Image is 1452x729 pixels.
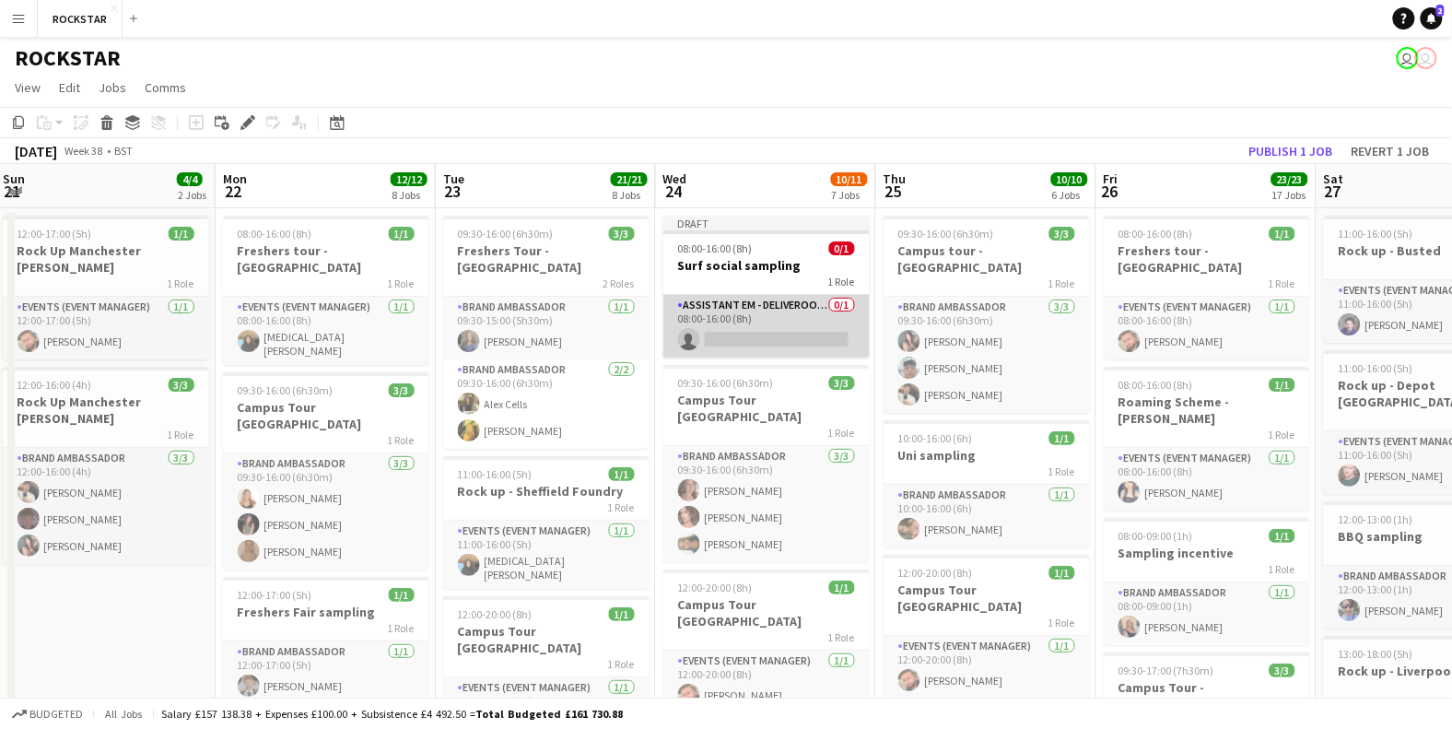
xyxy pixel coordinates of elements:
[884,485,1090,547] app-card-role: Brand Ambassador1/110:00-16:00 (6h)[PERSON_NAME]
[1339,227,1413,241] span: 11:00-16:00 (5h)
[61,144,107,158] span: Week 38
[1104,394,1310,427] h3: Roaming Scheme - [PERSON_NAME]
[884,555,1090,699] app-job-card: 12:00-20:00 (8h)1/1Campus Tour [GEOGRAPHIC_DATA]1 RoleEvents (Event Manager)1/112:00-20:00 (8h)[P...
[663,570,870,713] div: 12:00-20:00 (8h)1/1Campus Tour [GEOGRAPHIC_DATA]1 RoleEvents (Event Manager)1/112:00-20:00 (8h)[P...
[443,297,650,359] app-card-role: Brand Ambassador1/109:30-15:00 (5h30m)[PERSON_NAME]
[223,170,247,187] span: Mon
[443,456,650,589] app-job-card: 11:00-16:00 (5h)1/1Rock up - Sheffield Foundry1 RoleEvents (Event Manager)1/111:00-16:00 (5h)[MED...
[1415,47,1437,69] app-user-avatar: Ed Harvey
[1118,664,1214,677] span: 09:30-17:00 (7h30m)
[137,76,193,100] a: Comms
[1270,529,1295,543] span: 1/1
[443,359,650,449] app-card-role: Brand Ambassador2/209:30-16:00 (6h30m)Alex Cells[PERSON_NAME]
[3,216,209,359] app-job-card: 12:00-17:00 (5h)1/1Rock Up Manchester [PERSON_NAME]1 RoleEvents (Event Manager)1/112:00-17:00 (5h...
[1118,227,1193,241] span: 08:00-16:00 (8h)
[678,241,753,255] span: 08:00-16:00 (8h)
[1339,647,1413,661] span: 13:00-18:00 (5h)
[1052,188,1087,202] div: 6 Jobs
[169,378,194,392] span: 3/3
[223,242,429,276] h3: Freshers tour - [GEOGRAPHIC_DATA]
[663,216,870,230] div: Draft
[609,227,635,241] span: 3/3
[223,216,429,365] div: 08:00-16:00 (8h)1/1Freshers tour - [GEOGRAPHIC_DATA]1 RoleEvents (Event Manager)1/108:00-16:00 (8...
[829,581,855,594] span: 1/1
[3,170,25,187] span: Sun
[388,621,415,635] span: 1 Role
[3,367,209,564] div: 12:00-16:00 (4h)3/3Rock Up Manchester [PERSON_NAME]1 RoleBrand Ambassador3/312:00-16:00 (4h)[PERS...
[663,365,870,562] app-job-card: 09:30-16:00 (6h30m)3/3Campus Tour [GEOGRAPHIC_DATA]1 RoleBrand Ambassador3/309:30-16:00 (6h30m)[P...
[223,577,429,704] div: 12:00-17:00 (5h)1/1Freshers Fair sampling1 RoleBrand Ambassador1/112:00-17:00 (5h)[PERSON_NAME]
[238,588,312,602] span: 12:00-17:00 (5h)
[881,181,907,202] span: 25
[828,630,855,644] span: 1 Role
[1104,242,1310,276] h3: Freshers tour - [GEOGRAPHIC_DATA]
[898,227,994,241] span: 09:30-16:00 (6h30m)
[884,447,1090,464] h3: Uni sampling
[1048,276,1075,290] span: 1 Role
[1118,378,1193,392] span: 08:00-16:00 (8h)
[663,392,870,425] h3: Campus Tour [GEOGRAPHIC_DATA]
[1339,512,1413,526] span: 12:00-13:00 (1h)
[663,596,870,629] h3: Campus Tour [GEOGRAPHIC_DATA]
[828,275,855,288] span: 1 Role
[884,582,1090,615] h3: Campus Tour [GEOGRAPHIC_DATA]
[678,581,753,594] span: 12:00-20:00 (8h)
[101,707,146,721] span: All jobs
[884,297,1090,413] app-card-role: Brand Ambassador3/309:30-16:00 (6h30m)[PERSON_NAME][PERSON_NAME][PERSON_NAME]
[178,188,206,202] div: 2 Jobs
[1321,181,1344,202] span: 27
[1049,227,1075,241] span: 3/3
[443,242,650,276] h3: Freshers Tour - [GEOGRAPHIC_DATA]
[1344,139,1437,163] button: Revert 1 job
[1397,47,1419,69] app-user-avatar: Ed Harvey
[161,707,623,721] div: Salary £157 138.38 + Expenses £100.00 + Subsistence £4 492.50 =
[99,79,126,96] span: Jobs
[389,588,415,602] span: 1/1
[1049,431,1075,445] span: 1/1
[443,521,650,589] app-card-role: Events (Event Manager)1/111:00-16:00 (5h)[MEDICAL_DATA][PERSON_NAME]
[1104,582,1310,645] app-card-role: Brand Ambassador1/108:00-09:00 (1h)[PERSON_NAME]
[238,227,312,241] span: 08:00-16:00 (8h)
[884,216,1090,413] div: 09:30-16:00 (6h30m)3/3Campus tour - [GEOGRAPHIC_DATA]1 RoleBrand Ambassador3/309:30-16:00 (6h30m)...
[29,708,83,721] span: Budgeted
[1270,664,1295,677] span: 3/3
[52,76,88,100] a: Edit
[1270,378,1295,392] span: 1/1
[678,376,774,390] span: 09:30-16:00 (6h30m)
[15,79,41,96] span: View
[612,188,647,202] div: 8 Jobs
[663,257,870,274] h3: Surf social sampling
[392,188,427,202] div: 8 Jobs
[898,431,973,445] span: 10:00-16:00 (6h)
[15,44,121,72] h1: ROCKSTAR
[829,376,855,390] span: 3/3
[1104,216,1310,359] app-job-card: 08:00-16:00 (8h)1/1Freshers tour - [GEOGRAPHIC_DATA]1 RoleEvents (Event Manager)1/108:00-16:00 (8...
[91,76,134,100] a: Jobs
[177,172,203,186] span: 4/4
[884,420,1090,547] div: 10:00-16:00 (6h)1/1Uni sampling1 RoleBrand Ambassador1/110:00-16:00 (6h)[PERSON_NAME]
[3,448,209,564] app-card-role: Brand Ambassador3/312:00-16:00 (4h)[PERSON_NAME][PERSON_NAME][PERSON_NAME]
[475,707,623,721] span: Total Budgeted £161 730.88
[114,144,133,158] div: BST
[443,170,464,187] span: Tue
[1104,518,1310,645] app-job-card: 08:00-09:00 (1h)1/1Sampling incentive1 RoleBrand Ambassador1/108:00-09:00 (1h)[PERSON_NAME]
[443,216,650,449] app-job-card: 09:30-16:00 (6h30m)3/3Freshers Tour - [GEOGRAPHIC_DATA]2 RolesBrand Ambassador1/109:30-15:00 (5h3...
[884,242,1090,276] h3: Campus tour - [GEOGRAPHIC_DATA]
[1104,367,1310,511] div: 08:00-16:00 (8h)1/1Roaming Scheme - [PERSON_NAME]1 RoleEvents (Event Manager)1/108:00-16:00 (8h)[...
[609,467,635,481] span: 1/1
[3,297,209,359] app-card-role: Events (Event Manager)1/112:00-17:00 (5h)[PERSON_NAME]
[884,170,907,187] span: Thu
[1104,297,1310,359] app-card-role: Events (Event Manager)1/108:00-16:00 (8h)[PERSON_NAME]
[1104,448,1310,511] app-card-role: Events (Event Manager)1/108:00-16:00 (8h)[PERSON_NAME]
[443,623,650,656] h3: Campus Tour [GEOGRAPHIC_DATA]
[663,651,870,713] app-card-role: Events (Event Manager)1/112:00-20:00 (8h)[PERSON_NAME]
[3,242,209,276] h3: Rock Up Manchester [PERSON_NAME]
[1101,181,1118,202] span: 26
[223,372,429,570] app-job-card: 09:30-16:00 (6h30m)3/3Campus Tour [GEOGRAPHIC_DATA]1 RoleBrand Ambassador3/309:30-16:00 (6h30m)[P...
[1051,172,1088,186] span: 10/10
[223,604,429,620] h3: Freshers Fair sampling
